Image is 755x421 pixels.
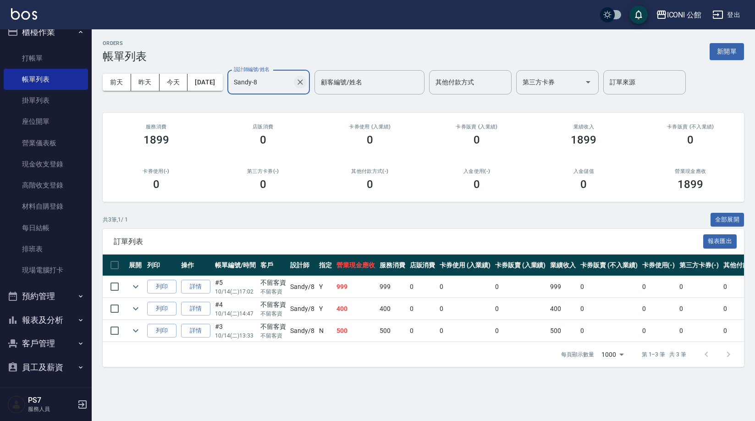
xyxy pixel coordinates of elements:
[571,133,596,146] h3: 1899
[4,154,88,175] a: 現金收支登錄
[4,260,88,281] a: 現場電腦打卡
[28,396,75,405] h5: PS7
[260,332,286,340] p: 不留客資
[367,133,373,146] h3: 0
[437,255,493,276] th: 卡券使用 (入業績)
[4,196,88,217] a: 材料自購登錄
[677,320,721,342] td: 0
[4,133,88,154] a: 營業儀表板
[437,320,493,342] td: 0
[434,168,519,174] h2: 入金使用(-)
[377,255,408,276] th: 服務消費
[131,74,160,91] button: 昨天
[4,48,88,69] a: 打帳單
[703,237,737,245] a: 報表匯出
[578,276,639,298] td: 0
[408,255,438,276] th: 店販消費
[114,124,198,130] h3: 服務消費
[493,276,548,298] td: 0
[541,168,626,174] h2: 入金儲值
[4,284,88,308] button: 預約管理
[7,395,26,414] img: Person
[711,213,744,227] button: 全部展開
[147,302,176,316] button: 列印
[493,255,548,276] th: 卡券販賣 (入業績)
[103,74,131,91] button: 前天
[334,298,377,320] td: 400
[220,124,305,130] h2: 店販消費
[677,255,721,276] th: 第三方卡券(-)
[648,168,733,174] h2: 營業現金應收
[408,320,438,342] td: 0
[145,255,179,276] th: 列印
[181,324,210,338] a: 詳情
[317,276,334,298] td: Y
[288,276,317,298] td: Sandy /8
[4,238,88,260] a: 排班表
[367,178,373,191] h3: 0
[4,175,88,196] a: 高階收支登錄
[213,320,258,342] td: #3
[437,298,493,320] td: 0
[578,255,639,276] th: 卡券販賣 (不入業績)
[561,350,594,359] p: 每頁顯示數量
[103,40,147,46] h2: ORDERS
[493,320,548,342] td: 0
[213,298,258,320] td: #4
[580,178,587,191] h3: 0
[103,216,128,224] p: 共 3 筆, 1 / 1
[187,74,222,91] button: [DATE]
[327,168,412,174] h2: 其他付款方式(-)
[4,111,88,132] a: 座位開單
[215,332,256,340] p: 10/14 (二) 13:33
[114,237,703,246] span: 訂單列表
[181,302,210,316] a: 詳情
[215,288,256,296] p: 10/14 (二) 17:02
[4,90,88,111] a: 掛單列表
[181,280,210,294] a: 詳情
[640,320,678,342] td: 0
[213,276,258,298] td: #5
[153,178,160,191] h3: 0
[434,124,519,130] h2: 卡券販賣 (入業績)
[327,124,412,130] h2: 卡券使用 (入業績)
[147,324,176,338] button: 列印
[334,320,377,342] td: 500
[258,255,288,276] th: 客戶
[377,276,408,298] td: 999
[334,276,377,298] td: 999
[215,310,256,318] p: 10/14 (二) 14:47
[129,302,143,316] button: expand row
[4,308,88,332] button: 報表及分析
[548,298,578,320] td: 400
[317,320,334,342] td: N
[334,255,377,276] th: 營業現金應收
[581,75,595,89] button: Open
[288,255,317,276] th: 設計師
[127,255,145,276] th: 展開
[4,217,88,238] a: 每日結帳
[408,298,438,320] td: 0
[143,133,169,146] h3: 1899
[578,320,639,342] td: 0
[260,178,266,191] h3: 0
[294,76,307,89] button: Clear
[317,255,334,276] th: 指定
[114,168,198,174] h2: 卡券使用(-)
[4,332,88,355] button: 客戶管理
[377,320,408,342] td: 500
[160,74,188,91] button: 今天
[548,320,578,342] td: 500
[147,280,176,294] button: 列印
[220,168,305,174] h2: 第三方卡券(-)
[129,280,143,294] button: expand row
[4,355,88,379] button: 員工及薪資
[377,298,408,320] td: 400
[103,50,147,63] h3: 帳單列表
[11,8,37,20] img: Logo
[677,298,721,320] td: 0
[541,124,626,130] h2: 業績收入
[288,320,317,342] td: Sandy /8
[179,255,213,276] th: 操作
[640,276,678,298] td: 0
